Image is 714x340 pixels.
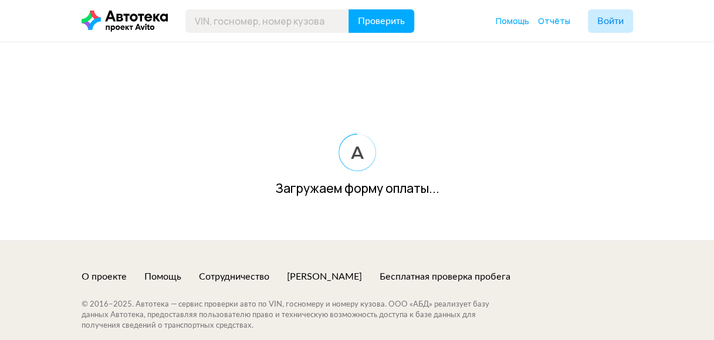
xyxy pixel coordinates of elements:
button: Войти [588,9,633,33]
input: VIN, госномер, номер кузова [185,9,349,33]
div: Загружаем форму оплаты... [82,183,633,193]
a: Отчёты [538,15,570,27]
a: О проекте [82,270,127,283]
a: Помощь [144,270,181,283]
button: Проверить [348,9,414,33]
span: Помощь [496,15,529,26]
a: [PERSON_NAME] [287,270,362,283]
span: Отчёты [538,15,570,26]
a: Бесплатная проверка пробега [380,270,510,283]
div: © 2016– 2025 . Автотека — сервис проверки авто по VIN, госномеру и номеру кузова. ООО «АБД» реали... [82,300,513,331]
a: Помощь [496,15,529,27]
a: Сотрудничество [199,270,269,283]
span: Проверить [358,16,405,26]
span: Войти [597,16,624,26]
